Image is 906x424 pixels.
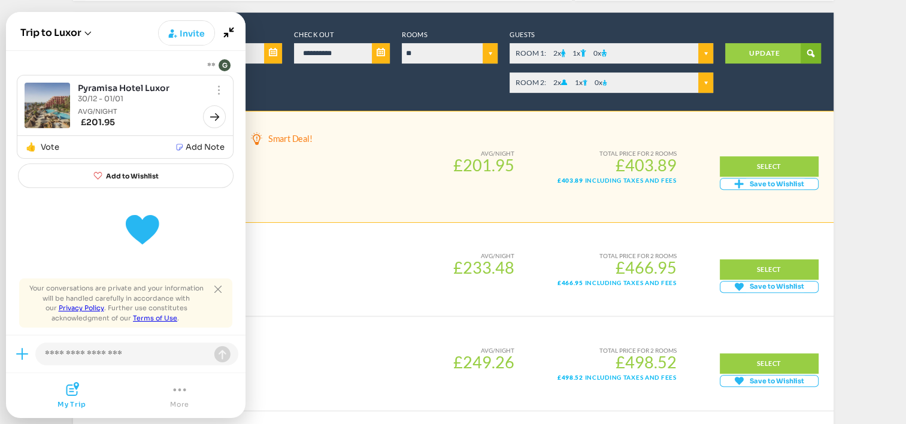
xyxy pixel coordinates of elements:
span: £498.52 [557,357,677,368]
span: 0 [595,78,599,87]
span: Including taxes and fees [584,374,676,381]
span: 2 [553,78,557,87]
span: 1 [572,49,577,57]
label: Check Out [294,29,390,40]
gamitee-button: Get your friends' opinions [720,375,819,387]
span: £403.89 [557,177,583,184]
label: Guests [510,29,713,40]
span: ROOM 2: [516,78,546,87]
div: Smart Deal! [250,132,438,146]
gamitee-draggable-frame: Joyned Window [6,12,246,418]
small: TOTAL PRICE FOR 2 ROOMS [557,252,677,261]
small: TOTAL PRICE FOR 2 ROOMS [557,346,677,355]
span: £403.89 [557,160,677,171]
gamitee-button: Get your friends' opinions [720,281,819,293]
span: £466.95 [557,262,677,273]
small: AVG/NIGHT [453,346,514,355]
span: Including taxes and fees [584,177,676,184]
span: 1 [575,78,579,87]
small: AVG/NIGHT [453,252,514,261]
span: £201.95 [453,160,514,171]
span: Including taxes and fees [584,279,676,286]
a: SELECT [720,353,819,374]
span: ROOM 1: [516,49,546,57]
a: UPDATE [725,43,821,63]
span: x x x [510,72,713,93]
span: £498.52 [557,374,583,381]
a: SELECT [720,259,819,280]
span: 2 [553,49,557,57]
label: Rooms [402,29,498,40]
small: TOTAL PRICE FOR 2 ROOMS [557,149,677,158]
span: 0 [593,49,598,57]
span: £233.48 [453,262,514,273]
span: £249.26 [453,357,514,368]
a: SELECT [720,156,819,177]
small: AVG/NIGHT [453,149,514,158]
span: £466.95 [557,279,583,286]
span: x x x [510,43,713,63]
gamitee-button: Get your friends' opinions [720,178,819,190]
